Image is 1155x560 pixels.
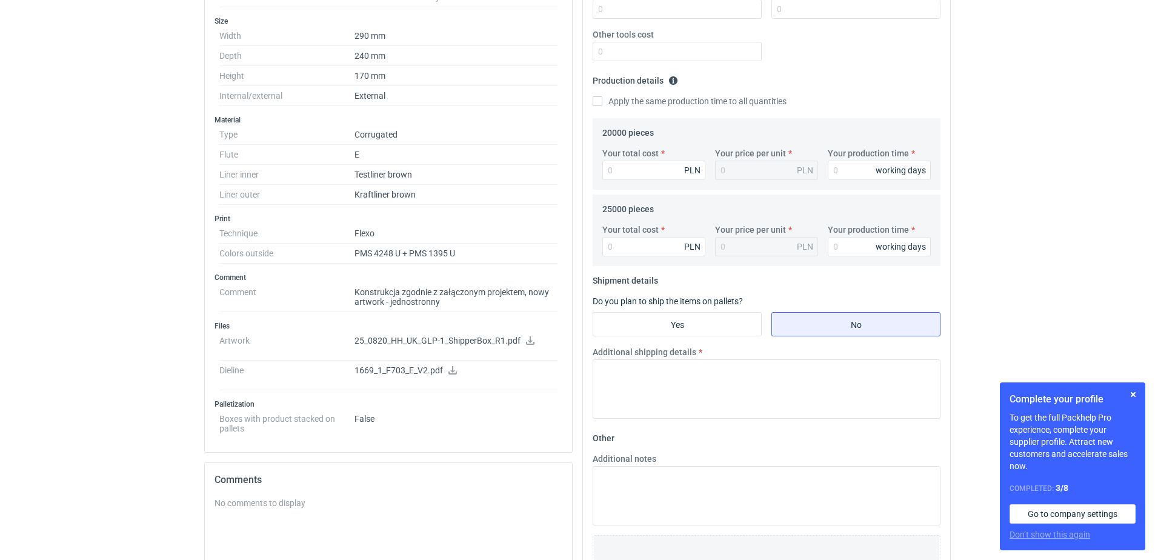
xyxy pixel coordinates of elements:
input: 0 [602,237,705,256]
div: working days [876,241,926,253]
div: PLN [797,241,813,253]
dt: Internal/external [219,86,354,106]
h3: Material [215,115,562,125]
p: To get the full Packhelp Pro experience, complete your supplier profile. Attract new customers an... [1010,412,1136,472]
input: 0 [828,161,931,180]
button: Don’t show this again [1010,528,1090,541]
dd: E [354,145,558,165]
h3: Palletization [215,399,562,409]
h3: Print [215,214,562,224]
strong: 3 / 8 [1056,483,1068,493]
div: No comments to display [215,497,562,509]
legend: Other [593,428,614,443]
label: Other tools cost [593,28,654,41]
h3: Comment [215,273,562,282]
div: PLN [684,241,701,253]
legend: Shipment details [593,271,658,285]
dt: Width [219,26,354,46]
button: Skip for now [1126,387,1140,402]
label: Your production time [828,147,909,159]
dd: External [354,86,558,106]
div: PLN [684,164,701,176]
dd: Corrugated [354,125,558,145]
dd: 170 mm [354,66,558,86]
h2: Comments [215,473,562,487]
legend: Production details [593,71,678,85]
div: Completed: [1010,482,1136,495]
label: Your price per unit [715,224,786,236]
dt: Artwork [219,331,354,361]
div: PLN [797,164,813,176]
dd: Kraftliner brown [354,185,558,205]
dt: Depth [219,46,354,66]
dt: Liner inner [219,165,354,185]
input: 0 [593,42,762,61]
dt: Colors outside [219,244,354,264]
label: Your price per unit [715,147,786,159]
dt: Dieline [219,361,354,390]
dd: 240 mm [354,46,558,66]
h1: Complete your profile [1010,392,1136,407]
dt: Comment [219,282,354,312]
input: 0 [828,237,931,256]
legend: 25000 pieces [602,199,654,214]
p: 1669_1_F703_E_V2.pdf [354,365,558,376]
p: 25_0820_HH_UK_GLP-1_ShipperBox_R1.pdf [354,336,558,347]
label: Yes [593,312,762,336]
label: Your total cost [602,224,659,236]
dt: Type [219,125,354,145]
dd: Testliner brown [354,165,558,185]
dd: 290 mm [354,26,558,46]
dt: Technique [219,224,354,244]
a: Go to company settings [1010,504,1136,524]
label: Apply the same production time to all quantities [593,95,787,107]
dt: Boxes with product stacked on pallets [219,409,354,433]
h3: Files [215,321,562,331]
label: Additional notes [593,453,656,465]
dd: Flexo [354,224,558,244]
label: No [771,312,940,336]
label: Additional shipping details [593,346,696,358]
label: Your total cost [602,147,659,159]
label: Your production time [828,224,909,236]
dd: False [354,409,558,433]
label: Do you plan to ship the items on pallets? [593,296,743,306]
dt: Height [219,66,354,86]
h3: Size [215,16,562,26]
dd: PMS 4248 U + PMS 1395 U [354,244,558,264]
dt: Flute [219,145,354,165]
legend: 20000 pieces [602,123,654,138]
dd: Konstrukcja zgodnie z załączonym projektem, nowy artwork - jednostronny [354,282,558,312]
div: working days [876,164,926,176]
input: 0 [602,161,705,180]
dt: Liner outer [219,185,354,205]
